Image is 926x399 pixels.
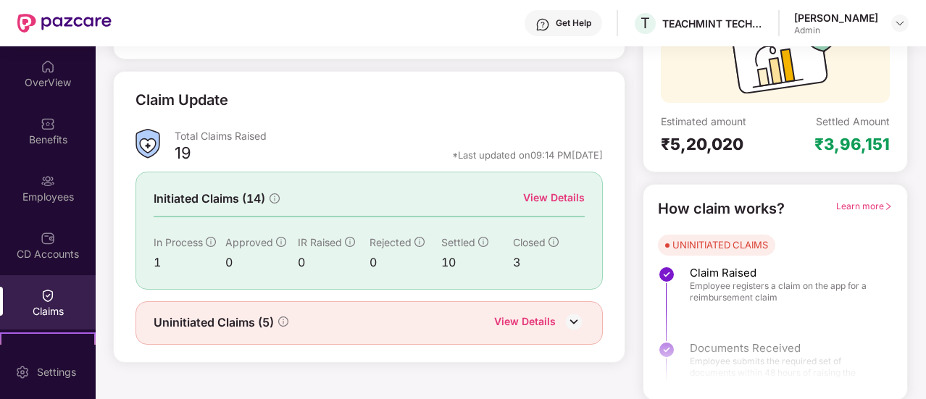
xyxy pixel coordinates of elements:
[41,174,55,188] img: svg+xml;base64,PHN2ZyBpZD0iRW1wbG95ZWVzIiB4bWxucz0iaHR0cDovL3d3dy53My5vcmcvMjAwMC9zdmciIHdpZHRoPS...
[662,17,764,30] div: TEACHMINT TECHNOLOGIES PRIVATE LIMITED
[513,253,585,272] div: 3
[641,14,650,32] span: T
[794,25,878,36] div: Admin
[175,129,603,143] div: Total Claims Raised
[270,193,280,203] span: info-circle
[175,143,191,167] div: 19
[494,314,556,332] div: View Details
[452,148,603,161] div: *Last updated on 09:14 PM[DATE]
[794,11,878,25] div: [PERSON_NAME]
[884,202,893,211] span: right
[41,59,55,74] img: svg+xml;base64,PHN2ZyBpZD0iSG9tZSIgeG1sbnM9Imh0dHA6Ly93d3cudzMub3JnLzIwMDAvc3ZnIiB3aWR0aD0iMjAiIG...
[441,253,513,272] div: 10
[298,253,370,272] div: 0
[478,237,488,247] span: info-circle
[154,236,203,248] span: In Process
[661,114,775,128] div: Estimated amount
[690,280,878,303] span: Employee registers a claim on the app for a reimbursement claim
[713,12,838,103] img: svg+xml;base64,PHN2ZyB3aWR0aD0iMTcyIiBoZWlnaHQ9IjExMyIgdmlld0JveD0iMCAwIDE3MiAxMTMiIGZpbGw9Im5vbm...
[661,134,775,154] div: ₹5,20,020
[370,236,412,248] span: Rejected
[370,253,441,272] div: 0
[414,237,425,247] span: info-circle
[563,311,585,332] img: DownIcon
[206,237,216,247] span: info-circle
[41,288,55,303] img: svg+xml;base64,PHN2ZyBpZD0iQ2xhaW0iIHhtbG5zPSJodHRwOi8vd3d3LnczLm9yZy8yMDAwL3N2ZyIgd2lkdGg9IjIwIi...
[298,236,342,248] span: IR Raised
[836,201,893,211] span: Learn more
[15,365,30,379] img: svg+xml;base64,PHN2ZyBpZD0iU2V0dGluZy0yMHgyMCIgeG1sbnM9Imh0dHA6Ly93d3cudzMub3JnLzIwMDAvc3ZnIiB3aW...
[894,17,906,29] img: svg+xml;base64,PHN2ZyBpZD0iRHJvcGRvd24tMzJ4MzIiIHhtbG5zPSJodHRwOi8vd3d3LnczLm9yZy8yMDAwL3N2ZyIgd2...
[17,14,112,33] img: New Pazcare Logo
[658,266,675,283] img: svg+xml;base64,PHN2ZyBpZD0iU3RlcC1Eb25lLTMyeDMyIiB4bWxucz0iaHR0cDovL3d3dy53My5vcmcvMjAwMC9zdmciIH...
[225,236,273,248] span: Approved
[154,253,225,272] div: 1
[523,190,585,206] div: View Details
[345,237,355,247] span: info-circle
[33,365,80,379] div: Settings
[658,198,785,220] div: How claim works?
[41,117,55,131] img: svg+xml;base64,PHN2ZyBpZD0iQmVuZWZpdHMiIHhtbG5zPSJodHRwOi8vd3d3LnczLm9yZy8yMDAwL3N2ZyIgd2lkdGg9Ij...
[41,231,55,245] img: svg+xml;base64,PHN2ZyBpZD0iQ0RfQWNjb3VudHMiIGRhdGEtbmFtZT0iQ0QgQWNjb3VudHMiIHhtbG5zPSJodHRwOi8vd3...
[154,190,265,208] span: Initiated Claims (14)
[535,17,550,32] img: svg+xml;base64,PHN2ZyBpZD0iSGVscC0zMngzMiIgeG1sbnM9Imh0dHA6Ly93d3cudzMub3JnLzIwMDAvc3ZnIiB3aWR0aD...
[135,89,228,112] div: Claim Update
[513,236,546,248] span: Closed
[135,129,160,159] img: ClaimsSummaryIcon
[814,134,890,154] div: ₹3,96,151
[278,316,288,327] span: info-circle
[690,266,878,280] span: Claim Raised
[225,253,297,272] div: 0
[548,237,559,247] span: info-circle
[154,314,274,332] span: Uninitiated Claims (5)
[816,114,890,128] div: Settled Amount
[672,238,768,252] div: UNINITIATED CLAIMS
[556,17,591,29] div: Get Help
[441,236,475,248] span: Settled
[276,237,286,247] span: info-circle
